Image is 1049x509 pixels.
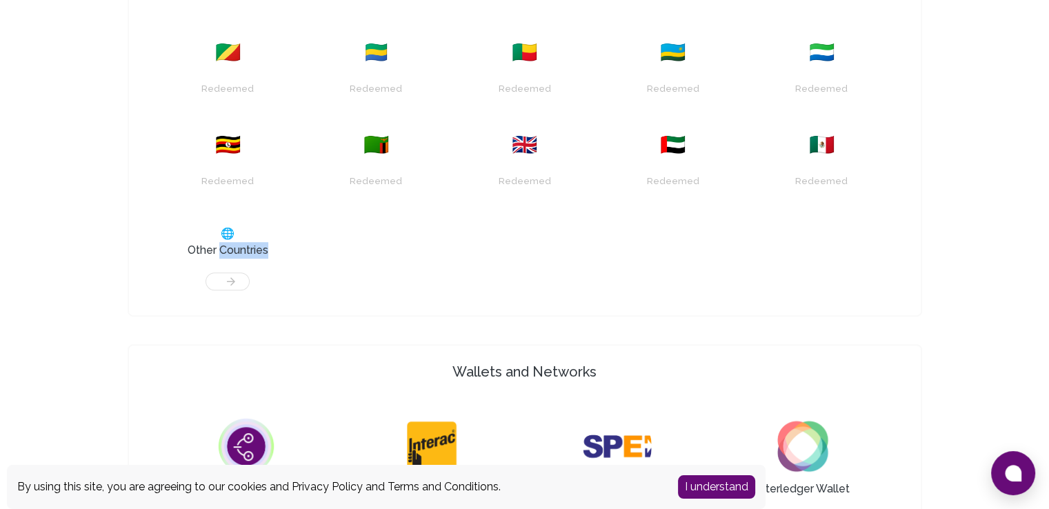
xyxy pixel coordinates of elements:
[188,242,268,259] h3: Other Countries
[991,451,1035,495] button: Open chat window
[512,40,537,65] span: 🇧🇯
[363,132,389,157] span: 🇿🇲
[388,480,499,493] a: Terms and Conditions
[17,479,657,495] div: By using this site, you are agreeing to our cookies and and .
[660,40,686,65] span: 🇷🇼
[215,40,241,65] span: 🇨🇬
[660,132,686,157] span: 🇦🇪
[757,481,850,497] h3: Interledger Wallet
[768,412,837,481] img: dollar globe
[363,40,389,65] span: 🇬🇦
[134,362,915,381] h4: Wallets and Networks
[221,226,234,242] span: 🌐
[215,132,241,157] span: 🇺🇬
[397,412,466,481] img: dollar globe
[678,475,755,499] button: Accept cookies
[292,480,363,493] a: Privacy Policy
[512,132,537,157] span: 🇬🇧
[583,412,652,481] img: dollar globe
[808,132,834,157] span: 🇲🇽
[212,412,281,481] img: dollar globe
[808,40,834,65] span: 🇸🇱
